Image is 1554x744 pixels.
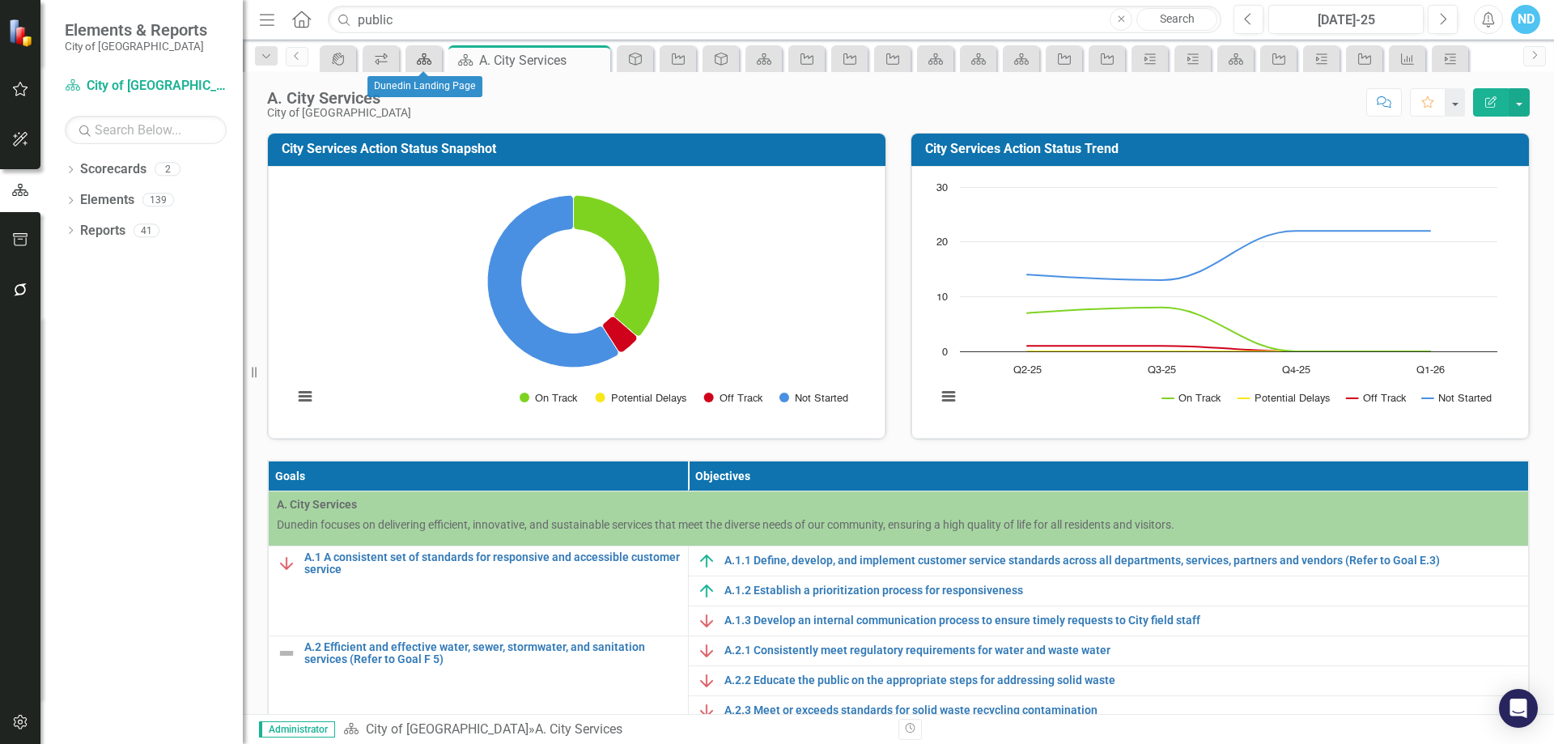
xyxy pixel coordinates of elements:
div: 41 [134,223,159,237]
td: Double-Click to Edit [269,491,1529,546]
div: Chart. Highcharts interactive chart. [285,179,868,422]
a: Scorecards [80,160,146,179]
td: Double-Click to Edit Right Click for Context Menu [269,636,689,725]
path: Not Started, 13. [487,195,618,368]
button: View chart menu, Chart [294,385,316,408]
img: Off Track [697,641,716,661]
h3: City Services Action Status Trend [925,142,1521,156]
td: Double-Click to Edit Right Click for Context Menu [689,695,1529,725]
p: Dunedin focuses on delivering efficient, innovative, and sustainable services that meet the diver... [277,517,1520,533]
span: Elements & Reports [65,20,207,40]
svg: Interactive chart [928,179,1505,422]
a: City of [GEOGRAPHIC_DATA] [65,77,227,96]
text: Not Started [1438,393,1492,404]
button: [DATE]-25 [1268,5,1424,34]
td: Double-Click to Edit Right Click for Context Menu [689,576,1529,606]
path: Off Track, 1. [603,317,637,352]
h3: City Services Action Status Snapshot [282,142,877,156]
text: 0 [942,347,948,358]
div: » [343,721,886,739]
button: ND [1511,5,1540,34]
button: Show On Track [1162,392,1221,404]
td: Double-Click to Edit Right Click for Context Menu [689,546,1529,576]
a: A.2.3 Meet or exceeds standards for solid waste recycling contamination [724,704,1520,716]
a: City of [GEOGRAPHIC_DATA] [366,721,529,737]
img: Off Track [697,671,716,691]
div: A. City Services [535,721,622,737]
input: Search ClearPoint... [328,6,1221,34]
text: Q4-25 [1282,365,1310,376]
input: Search Below... [65,116,227,144]
text: Q1-26 [1416,365,1445,376]
button: Show Off Track [704,392,762,404]
a: A.1 A consistent set of standards for responsive and accessible customer service [304,551,680,576]
button: Show Not Started [1422,392,1491,404]
td: Double-Click to Edit Right Click for Context Menu [689,606,1529,636]
button: Show Not Started [779,392,847,404]
div: A. City Services [479,50,606,70]
div: Open Intercom Messenger [1499,689,1538,728]
button: View chart menu, Chart [937,385,960,408]
div: Chart. Highcharts interactive chart. [928,179,1512,422]
button: Show Off Track [1347,392,1405,404]
text: Not Started [795,393,848,404]
td: Double-Click to Edit Right Click for Context Menu [689,665,1529,695]
g: Off Track, line 3 of 4 with 4 data points. [1025,342,1434,355]
text: 10 [936,292,948,303]
a: A.2.2 Educate the public on the appropriate steps for addressing solid waste [724,674,1520,687]
text: Q3-25 [1148,365,1176,376]
a: A.1.2 Establish a prioritization process for responsiveness [724,585,1520,597]
img: Off Track [277,554,296,573]
button: Show Potential Delays [596,392,686,404]
svg: Interactive chart [285,179,862,422]
div: 139 [142,193,174,207]
small: City of [GEOGRAPHIC_DATA] [65,40,207,53]
span: Administrator [259,721,335,738]
path: Potential Delays, 0. [613,315,639,338]
div: [DATE]-25 [1274,11,1418,30]
a: A.2.1 Consistently meet regulatory requirements for water and waste water [724,644,1520,657]
a: A.1.1 Define, develop, and implement customer service standards across all departments, services,... [724,555,1520,567]
a: A.2 Efficient and effective water, sewer, stormwater, and sanitation services (Refer to Goal F 5) [304,641,680,666]
div: Dunedin Landing Page [367,76,482,97]
img: Off Track [697,611,716,631]
g: Potential Delays, line 2 of 4 with 4 data points. [1025,348,1434,355]
a: A.1.3 Develop an internal communication process to ensure timely requests to City field staff [724,614,1520,627]
div: A. City Services [267,89,411,107]
a: Reports [80,222,125,240]
img: Off Track [697,701,716,721]
text: 30 [936,183,948,193]
div: 2 [155,163,180,176]
text: 20 [936,237,948,248]
button: Show Potential Delays [1238,392,1330,404]
button: Show On Track [520,392,578,404]
text: Q2-25 [1013,365,1042,376]
span: A. City Services [277,496,1520,512]
a: Elements [80,191,134,210]
td: Double-Click to Edit Right Click for Context Menu [269,546,689,636]
td: Double-Click to Edit Right Click for Context Menu [689,636,1529,665]
a: Search [1136,8,1217,31]
img: Not Defined [277,644,296,663]
div: City of [GEOGRAPHIC_DATA] [267,107,411,119]
img: ClearPoint Strategy [8,18,36,46]
img: On Track [697,551,716,571]
img: On Track [697,581,716,601]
